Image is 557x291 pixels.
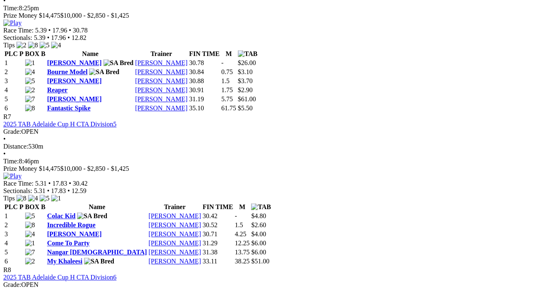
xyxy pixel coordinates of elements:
[5,50,18,57] span: PLC
[235,240,249,247] text: 12.25
[4,95,24,103] td: 5
[238,68,253,75] span: $3.10
[25,230,35,238] img: 4
[3,187,32,194] span: Sectionals:
[3,12,548,19] div: Prize Money $14,475
[3,5,548,12] div: 8:25pm
[135,50,188,58] th: Trainer
[251,258,269,265] span: $51.00
[73,180,88,187] span: 30.42
[202,203,233,211] th: FIN TIME
[238,59,256,66] span: $26.00
[71,187,86,194] span: 12.59
[148,249,201,256] a: [PERSON_NAME]
[60,12,129,19] span: $10,000 - $2,850 - $1,425
[234,203,250,211] th: M
[3,150,6,157] span: •
[52,180,67,187] span: 17.83
[238,50,258,58] img: TAB
[3,19,128,34] p: The Trend Micro Maximum Security settings have been synced to the Trend Micro Security.
[3,135,6,142] span: •
[47,249,147,256] a: Nangar [DEMOGRAPHIC_DATA]
[4,257,24,265] td: 6
[135,77,188,84] a: [PERSON_NAME]
[238,105,253,112] span: $5.50
[135,59,188,66] a: [PERSON_NAME]
[25,258,35,265] img: 2
[25,68,35,76] img: 4
[25,95,35,103] img: 7
[4,104,24,112] td: 6
[47,50,134,58] th: Name
[69,27,71,34] span: •
[135,95,188,102] a: [PERSON_NAME]
[25,203,40,210] span: BOX
[34,187,45,194] span: 5.31
[202,239,233,247] td: 31.29
[19,203,24,210] span: P
[5,203,18,210] span: PLC
[51,34,66,41] span: 17.96
[202,212,233,220] td: 30.42
[3,281,548,289] div: OPEN
[47,77,101,84] a: [PERSON_NAME]
[189,68,220,76] td: 30.84
[48,27,51,34] span: •
[47,59,101,66] a: [PERSON_NAME]
[35,27,47,34] span: 5.39
[89,68,119,76] img: SA Bred
[16,42,26,49] img: 2
[51,195,61,202] img: 1
[51,187,66,194] span: 17.83
[4,77,24,85] td: 3
[25,59,35,67] img: 1
[251,240,266,247] span: $6.00
[4,221,24,229] td: 2
[251,249,266,256] span: $6.00
[3,121,116,128] a: 2025 TAB Adelaide Cup H CTA Division5
[3,195,15,202] span: Tips
[3,128,548,135] div: OPEN
[3,113,11,120] span: R7
[34,34,45,41] span: 5.39
[47,187,49,194] span: •
[148,203,201,211] th: Trainer
[73,27,88,34] span: 30.78
[47,105,90,112] a: Fantastic Spike
[235,258,249,265] text: 38.25
[189,77,220,85] td: 30.88
[251,212,266,219] span: $4.80
[235,249,249,256] text: 13.75
[47,86,68,93] a: Reaper
[4,68,24,76] td: 2
[68,34,70,41] span: •
[69,180,71,187] span: •
[25,249,35,256] img: 7
[47,68,87,75] a: Bourne Model
[189,50,220,58] th: FIN TIME
[3,42,15,49] span: Tips
[3,281,21,288] span: Grade:
[238,77,253,84] span: $3.70
[3,165,548,172] div: Prize Money $14,475
[148,240,201,247] a: [PERSON_NAME]
[4,86,24,94] td: 4
[221,95,233,102] text: 5.75
[35,180,47,187] span: 5.31
[25,212,35,220] img: 5
[28,195,38,202] img: 4
[189,86,220,94] td: 30.91
[3,143,548,150] div: 530m
[84,258,114,265] img: SA Bred
[221,77,230,84] text: 1.5
[3,27,33,34] span: Race Time:
[52,27,67,34] span: 17.96
[25,86,35,94] img: 2
[47,212,75,219] a: Colac Kid
[189,59,220,67] td: 30.78
[202,230,233,238] td: 30.71
[221,59,223,66] text: -
[25,77,35,85] img: 5
[202,221,233,229] td: 30.52
[48,180,51,187] span: •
